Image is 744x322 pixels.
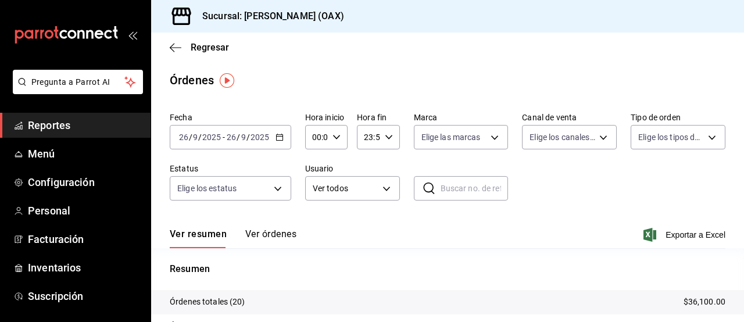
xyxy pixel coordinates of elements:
span: / [198,133,202,142]
label: Hora inicio [305,113,348,121]
input: ---- [250,133,270,142]
label: Canal de venta [522,113,617,121]
input: Buscar no. de referencia [441,177,509,200]
span: Elige las marcas [421,131,481,143]
h3: Sucursal: [PERSON_NAME] (OAX) [193,9,344,23]
label: Marca [414,113,509,121]
p: Resumen [170,262,725,276]
p: $36,100.00 [684,296,725,308]
span: Reportes [28,117,141,133]
input: -- [178,133,189,142]
span: Suscripción [28,288,141,304]
span: Elige los tipos de orden [638,131,704,143]
span: / [237,133,240,142]
div: Órdenes [170,71,214,89]
input: ---- [202,133,221,142]
span: - [223,133,225,142]
span: Regresar [191,42,229,53]
span: Ver todos [313,183,378,195]
span: Elige los canales de venta [530,131,595,143]
input: -- [241,133,246,142]
span: Inventarios [28,260,141,276]
button: Regresar [170,42,229,53]
button: open_drawer_menu [128,30,137,40]
label: Usuario [305,164,400,173]
span: / [189,133,192,142]
button: Exportar a Excel [646,228,725,242]
label: Hora fin [357,113,399,121]
img: Tooltip marker [220,73,234,88]
label: Fecha [170,113,291,121]
p: Órdenes totales (20) [170,296,245,308]
span: Menú [28,146,141,162]
label: Estatus [170,164,291,173]
label: Tipo de orden [631,113,725,121]
input: -- [226,133,237,142]
div: navigation tabs [170,228,296,248]
span: Facturación [28,231,141,247]
span: Configuración [28,174,141,190]
button: Pregunta a Parrot AI [13,70,143,94]
span: / [246,133,250,142]
a: Pregunta a Parrot AI [8,84,143,96]
span: Pregunta a Parrot AI [31,76,125,88]
input: -- [192,133,198,142]
button: Ver resumen [170,228,227,248]
span: Elige los estatus [177,183,237,194]
span: Personal [28,203,141,219]
button: Ver órdenes [245,228,296,248]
